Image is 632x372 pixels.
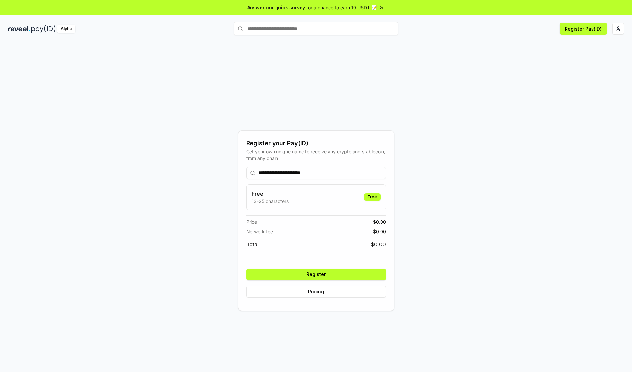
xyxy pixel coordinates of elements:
[371,241,386,248] span: $ 0.00
[373,218,386,225] span: $ 0.00
[246,286,386,298] button: Pricing
[246,139,386,148] div: Register your Pay(ID)
[252,198,289,205] p: 13-25 characters
[31,25,56,33] img: pay_id
[252,190,289,198] h3: Free
[246,228,273,235] span: Network fee
[306,4,377,11] span: for a chance to earn 10 USDT 📝
[246,148,386,162] div: Get your own unique name to receive any crypto and stablecoin, from any chain
[364,193,381,201] div: Free
[246,241,259,248] span: Total
[247,4,305,11] span: Answer our quick survey
[246,218,257,225] span: Price
[8,25,30,33] img: reveel_dark
[246,269,386,280] button: Register
[560,23,607,35] button: Register Pay(ID)
[373,228,386,235] span: $ 0.00
[57,25,75,33] div: Alpha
